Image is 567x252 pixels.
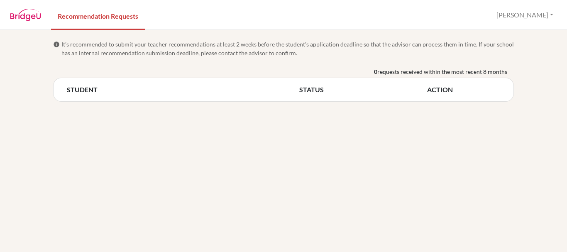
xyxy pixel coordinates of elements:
span: requests received within the most recent 8 months [377,67,507,76]
span: It’s recommended to submit your teacher recommendations at least 2 weeks before the student’s app... [61,40,514,57]
b: 0 [374,67,377,76]
a: Recommendation Requests [51,1,145,30]
th: STATUS [299,85,427,95]
button: [PERSON_NAME] [493,7,557,23]
th: ACTION [427,85,500,95]
th: STUDENT [67,85,299,95]
span: info [53,41,60,48]
img: BridgeU logo [10,9,41,21]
